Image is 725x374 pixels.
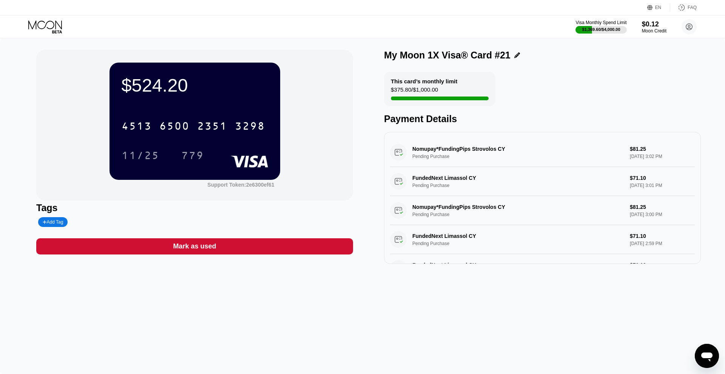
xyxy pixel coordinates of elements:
div: 11/25 [116,146,165,165]
div: 779 [176,146,210,165]
div: Mark as used [173,242,216,251]
iframe: Button to launch messaging window [695,344,719,368]
div: 4513650023513298 [117,116,270,135]
div: FAQ [670,4,697,11]
div: Mark as used [36,238,353,254]
div: $375.80 / $1,000.00 [391,86,438,97]
div: 6500 [159,121,190,133]
div: EN [647,4,670,11]
div: $0.12 [642,20,666,28]
div: Tags [36,202,353,213]
div: $1,369.60 / $4,000.00 [582,27,620,32]
div: $524.20 [122,75,268,96]
div: Support Token:2e6300ef61 [207,182,274,188]
div: Add Tag [38,217,68,227]
div: 2351 [197,121,227,133]
div: Add Tag [43,219,63,225]
div: 3298 [235,121,265,133]
div: My Moon 1X Visa® Card #21 [384,50,511,61]
div: 4513 [122,121,152,133]
div: 779 [181,150,204,162]
div: FAQ [688,5,697,10]
div: This card’s monthly limit [391,78,457,84]
div: Visa Monthly Spend Limit [575,20,626,25]
div: Moon Credit [642,28,666,34]
div: EN [655,5,662,10]
div: Visa Monthly Spend Limit$1,369.60/$4,000.00 [575,20,626,34]
div: Support Token: 2e6300ef61 [207,182,274,188]
div: Payment Details [384,113,701,124]
div: $0.12Moon Credit [642,20,666,34]
div: 11/25 [122,150,159,162]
